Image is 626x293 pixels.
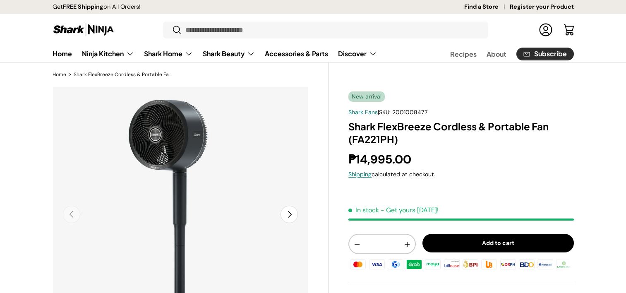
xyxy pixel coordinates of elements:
[443,258,461,271] img: billease
[53,2,141,12] p: Get on All Orders!
[63,3,103,10] strong: FREE Shipping
[53,72,66,77] a: Home
[74,72,173,77] a: Shark FlexBreeze Cordless & Portable Fan (FA221PH)
[516,48,574,60] a: Subscribe
[53,71,329,78] nav: Breadcrumbs
[338,46,377,62] a: Discover
[265,46,328,62] a: Accessories & Parts
[77,46,139,62] summary: Ninja Kitchen
[348,120,573,146] h1: Shark FlexBreeze Cordless & Portable Fan (FA221PH)
[386,258,405,271] img: gcash
[348,152,413,167] strong: ₱14,995.00
[349,258,367,271] img: master
[333,46,382,62] summary: Discover
[430,46,574,62] nav: Secondary
[139,46,198,62] summary: Shark Home
[348,206,379,214] span: In stock
[348,170,573,179] div: calculated at checkout.
[53,46,377,62] nav: Primary
[378,108,428,116] span: |
[450,46,477,62] a: Recipes
[367,258,386,271] img: visa
[499,258,517,271] img: qrph
[518,258,536,271] img: bdo
[424,258,442,271] img: maya
[555,258,573,271] img: landbank
[405,258,423,271] img: grabpay
[82,46,134,62] a: Ninja Kitchen
[534,50,567,57] span: Subscribe
[348,91,385,102] span: New arrival
[198,46,260,62] summary: Shark Beauty
[487,46,506,62] a: About
[53,46,72,62] a: Home
[381,206,439,214] p: - Get yours [DATE]!
[392,108,428,116] span: 2001008477
[461,258,480,271] img: bpi
[53,22,115,38] img: Shark Ninja Philippines
[422,234,574,252] button: Add to cart
[464,2,510,12] a: Find a Store
[348,108,378,116] a: Shark Fans
[379,108,391,116] span: SKU:
[144,46,193,62] a: Shark Home
[480,258,498,271] img: ubp
[510,2,574,12] a: Register your Product
[536,258,554,271] img: metrobank
[203,46,255,62] a: Shark Beauty
[348,171,372,178] a: Shipping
